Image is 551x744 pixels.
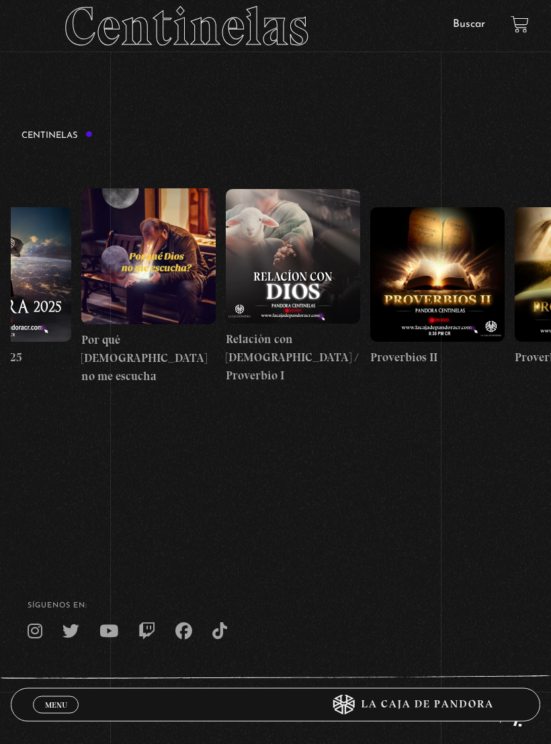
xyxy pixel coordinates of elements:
[226,331,360,385] h4: Relación con [DEMOGRAPHIC_DATA] / Proverbio I
[226,154,360,421] a: Relación con [DEMOGRAPHIC_DATA] / Proverbio I
[28,603,523,610] h4: SÍguenos en:
[511,15,529,34] a: View your shopping cart
[453,19,485,30] a: Buscar
[455,714,523,724] a: Realizado por
[370,349,505,367] h4: Proverbios II
[45,701,67,709] span: Menu
[22,131,93,141] h3: Centinelas
[81,332,216,386] h4: Por qué [DEMOGRAPHIC_DATA] no me escucha
[81,154,216,421] a: Por qué [DEMOGRAPHIC_DATA] no me escucha
[40,712,72,722] span: Cerrar
[370,154,505,421] a: Proverbios II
